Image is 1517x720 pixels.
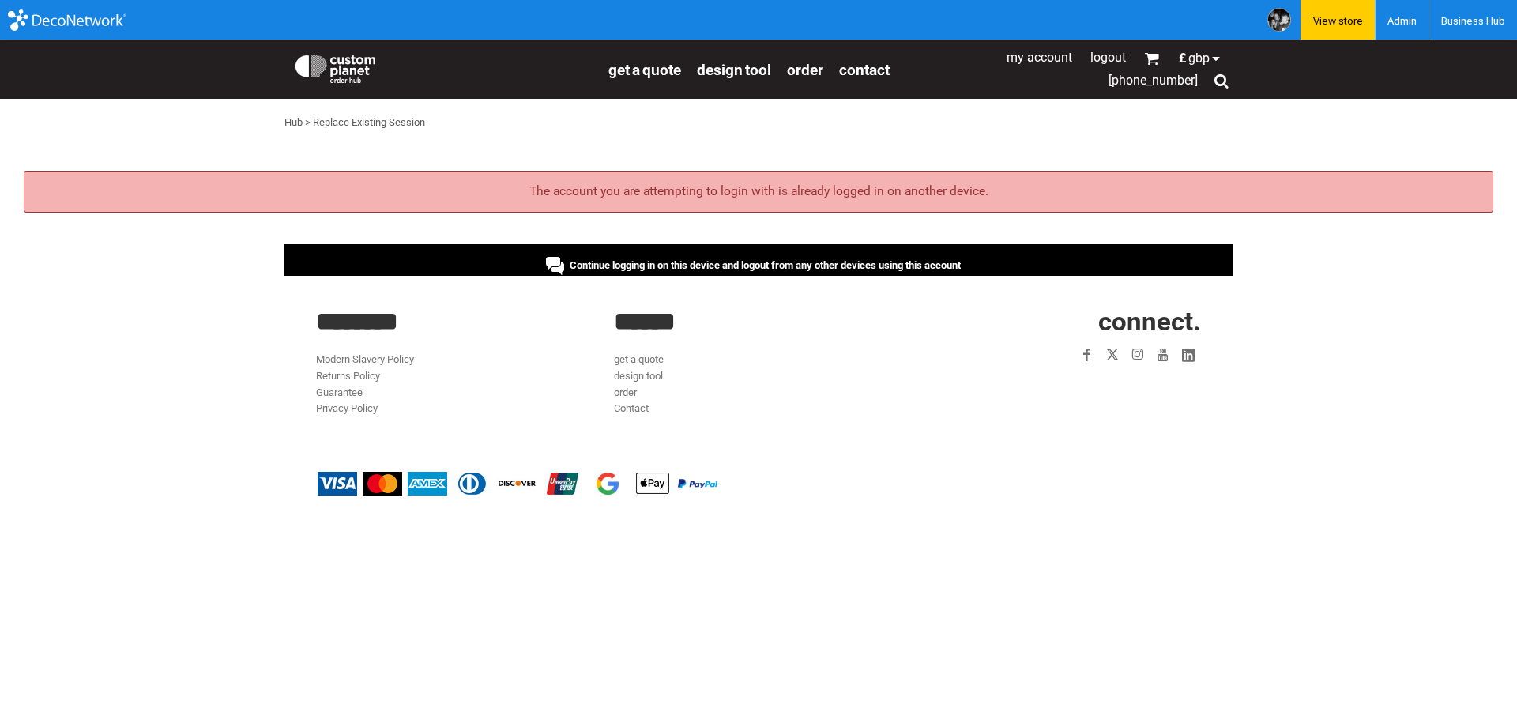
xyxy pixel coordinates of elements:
[614,402,649,414] a: Contact
[608,60,681,78] a: get a quote
[570,259,961,271] span: Continue logging in on this device and logout from any other devices using this account
[787,60,823,78] a: order
[1109,73,1198,88] span: [PHONE_NUMBER]
[24,171,1493,213] div: The account you are attempting to login with is already logged in on another device.
[983,377,1201,396] iframe: Customer reviews powered by Trustpilot
[1179,52,1188,65] span: £
[363,472,402,496] img: Mastercard
[305,115,311,131] div: >
[678,479,717,488] img: PayPal
[316,402,378,414] a: Privacy Policy
[316,386,363,398] a: Guarantee
[697,60,771,78] a: design tool
[614,353,664,365] a: get a quote
[313,115,425,131] div: Replace Existing Session
[453,472,492,496] img: Diners Club
[614,386,637,398] a: order
[588,472,627,496] img: Google Pay
[633,472,672,496] img: Apple Pay
[697,61,771,79] span: design tool
[839,60,890,78] a: Contact
[608,61,681,79] span: get a quote
[284,43,600,91] a: Custom Planet
[1188,52,1210,65] span: GBP
[1007,50,1072,65] a: My Account
[316,370,380,382] a: Returns Policy
[318,472,357,496] img: Visa
[614,370,663,382] a: design tool
[839,61,890,79] span: Contact
[316,353,414,365] a: Modern Slavery Policy
[498,472,537,496] img: Discover
[1090,50,1126,65] a: Logout
[787,61,823,79] span: order
[284,116,303,128] a: Hub
[408,472,447,496] img: American Express
[543,472,582,496] img: China UnionPay
[292,51,378,83] img: Custom Planet
[913,308,1201,334] h2: CONNECT.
